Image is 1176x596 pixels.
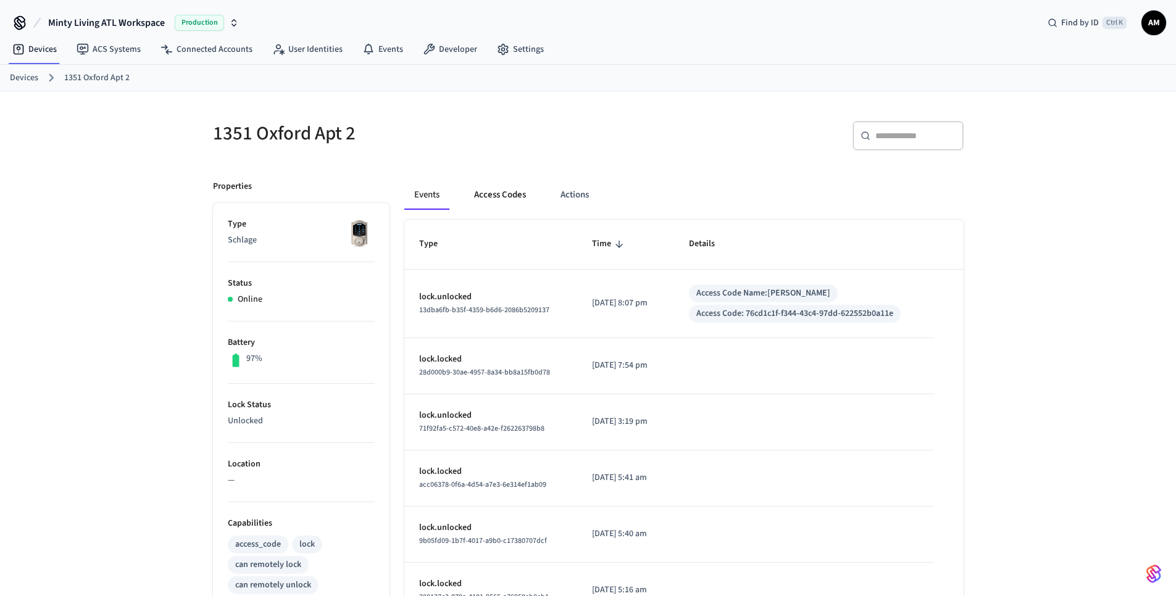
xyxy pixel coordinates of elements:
a: 1351 Oxford Apt 2 [64,72,130,85]
p: Schlage [228,234,375,247]
a: Events [352,38,413,60]
p: [DATE] 5:40 am [592,528,659,540]
span: Time [592,234,627,254]
p: lock.locked [419,465,563,478]
a: Settings [487,38,554,60]
div: Access Code Name: [PERSON_NAME] [696,287,830,300]
div: access_code [235,538,281,551]
a: Devices [2,38,67,60]
p: Properties [213,180,252,193]
p: Unlocked [228,415,375,428]
span: 71f92fa5-c572-40e8-a42e-f262263798b8 [419,423,544,434]
button: Events [404,180,449,210]
p: [DATE] 7:54 pm [592,359,659,372]
p: Capabilities [228,517,375,530]
img: SeamLogoGradient.69752ec5.svg [1146,564,1161,584]
div: lock [299,538,315,551]
p: lock.unlocked [419,409,563,422]
span: Minty Living ATL Workspace [48,15,165,30]
span: Details [689,234,731,254]
span: AM [1143,12,1165,34]
p: Battery [228,336,375,349]
a: User Identities [262,38,352,60]
span: Find by ID [1061,17,1099,29]
p: Lock Status [228,399,375,412]
p: [DATE] 8:07 pm [592,297,659,310]
p: Online [238,293,262,306]
span: acc06378-0f6a-4d54-a7e3-6e314ef1ab09 [419,479,546,490]
div: can remotely lock [235,558,301,571]
p: [DATE] 5:41 am [592,471,659,484]
p: lock.locked [419,577,563,590]
button: AM [1141,10,1166,35]
p: Location [228,458,375,471]
p: — [228,474,375,487]
div: Access Code: 76cd1c1f-f344-43c4-97dd-622552b0a11e [696,307,893,320]
p: Status [228,277,375,290]
p: lock.locked [419,353,563,366]
img: Schlage Sense Smart Deadbolt with Camelot Trim, Front [344,218,375,249]
button: Actions [551,180,599,210]
span: 9b05fd09-1b7f-4017-a9b0-c17380707dcf [419,536,547,546]
span: Production [175,15,224,31]
p: Type [228,218,375,231]
div: Find by IDCtrl K [1038,12,1136,34]
div: ant example [404,180,964,210]
p: lock.unlocked [419,291,563,304]
a: Connected Accounts [151,38,262,60]
h5: 1351 Oxford Apt 2 [213,121,581,146]
p: [DATE] 3:19 pm [592,415,659,428]
span: 28d000b9-30ae-4957-8a34-bb8a15fb0d78 [419,367,550,378]
a: ACS Systems [67,38,151,60]
div: can remotely unlock [235,579,311,592]
span: Type [419,234,454,254]
span: 13dba6fb-b35f-4359-b6d6-2086b5209137 [419,305,549,315]
span: Ctrl K [1103,17,1127,29]
button: Access Codes [464,180,536,210]
p: lock.unlocked [419,521,563,534]
a: Devices [10,72,38,85]
a: Developer [413,38,487,60]
p: 97% [246,352,262,365]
